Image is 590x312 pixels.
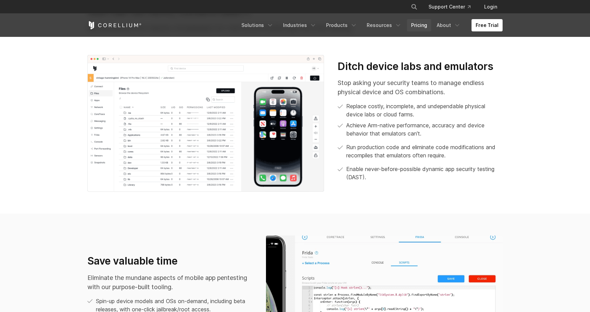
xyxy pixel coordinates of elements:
div: Navigation Menu [237,19,503,31]
h3: Ditch device labs and emulators [338,60,503,73]
img: Dynamic app security testing (DSAT); iOS pentest [87,55,324,192]
p: Achieve Arm-native performance, accuracy and device behavior that emulators can’t. [346,121,503,138]
a: Corellium Home [87,21,142,29]
button: Search [408,1,420,13]
a: Login [479,1,503,13]
p: Enable never-before-possible dynamic app security testing (DAST). [346,165,503,181]
p: Run production code and eliminate code modifications and recompiles that emulators often require. [346,143,503,159]
a: Free Trial [472,19,503,31]
a: Pricing [407,19,431,31]
a: Support Center [423,1,476,13]
a: Products [322,19,361,31]
p: Eliminate the mundane aspects of mobile app pentesting with our purpose-built tooling. [87,273,252,292]
a: Solutions [237,19,278,31]
h3: Save valuable time [87,255,252,268]
a: Resources [363,19,406,31]
a: About [433,19,465,31]
p: Stop asking your security teams to manage endless physical device and OS combinations. [338,78,503,97]
a: Industries [279,19,321,31]
p: Replace costly, incomplete, and undependable physical device labs or cloud farms. [346,102,503,118]
div: Navigation Menu [403,1,503,13]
